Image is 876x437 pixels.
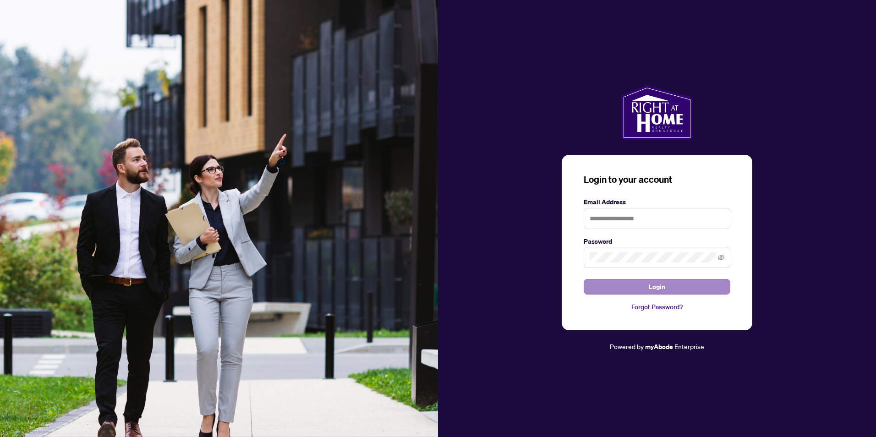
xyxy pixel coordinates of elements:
span: Powered by [610,342,644,350]
span: Login [649,279,665,294]
label: Password [584,236,730,246]
button: Login [584,279,730,295]
a: Forgot Password? [584,302,730,312]
a: myAbode [645,342,673,352]
img: ma-logo [621,85,692,140]
h3: Login to your account [584,173,730,186]
label: Email Address [584,197,730,207]
span: Enterprise [674,342,704,350]
span: eye-invisible [718,254,724,261]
